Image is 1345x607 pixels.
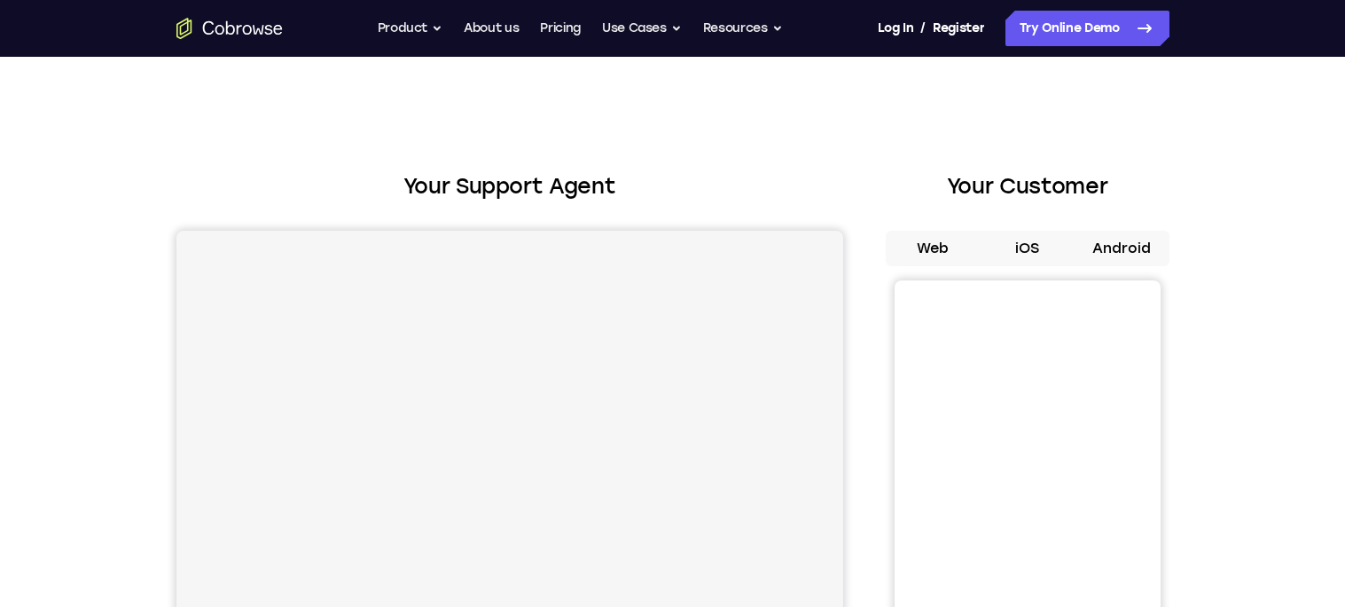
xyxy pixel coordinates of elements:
[176,18,283,39] a: Go to the home page
[703,11,783,46] button: Resources
[886,170,1169,202] h2: Your Customer
[602,11,682,46] button: Use Cases
[378,11,443,46] button: Product
[1075,231,1169,266] button: Android
[878,11,913,46] a: Log In
[464,11,519,46] a: About us
[1005,11,1169,46] a: Try Online Demo
[540,11,581,46] a: Pricing
[920,18,926,39] span: /
[176,170,843,202] h2: Your Support Agent
[980,231,1075,266] button: iOS
[933,11,984,46] a: Register
[886,231,981,266] button: Web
